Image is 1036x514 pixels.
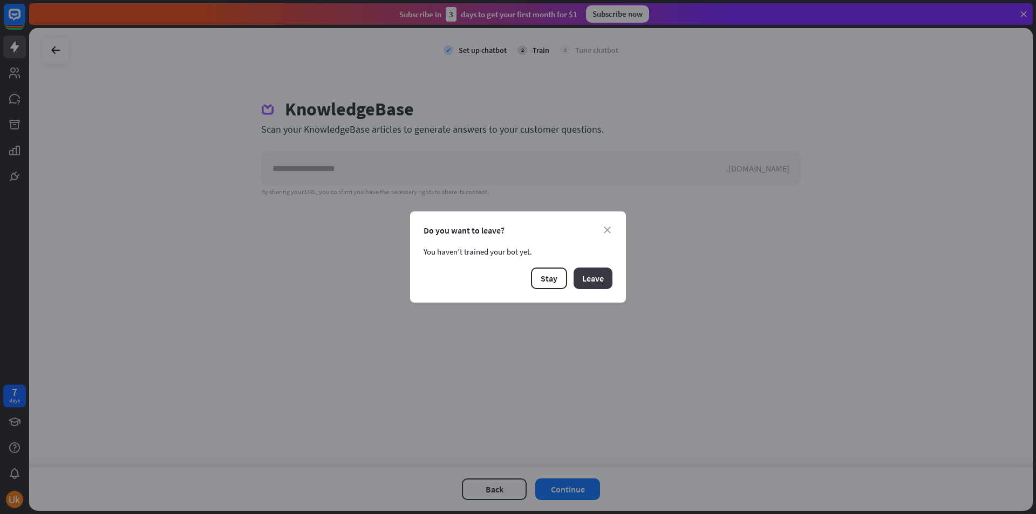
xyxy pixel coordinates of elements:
div: You haven’t trained your bot yet. [424,246,612,257]
i: close [604,227,611,234]
button: Leave [574,268,612,289]
button: Stay [531,268,567,289]
div: Do you want to leave? [424,225,612,236]
button: Open LiveChat chat widget [9,4,41,37]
